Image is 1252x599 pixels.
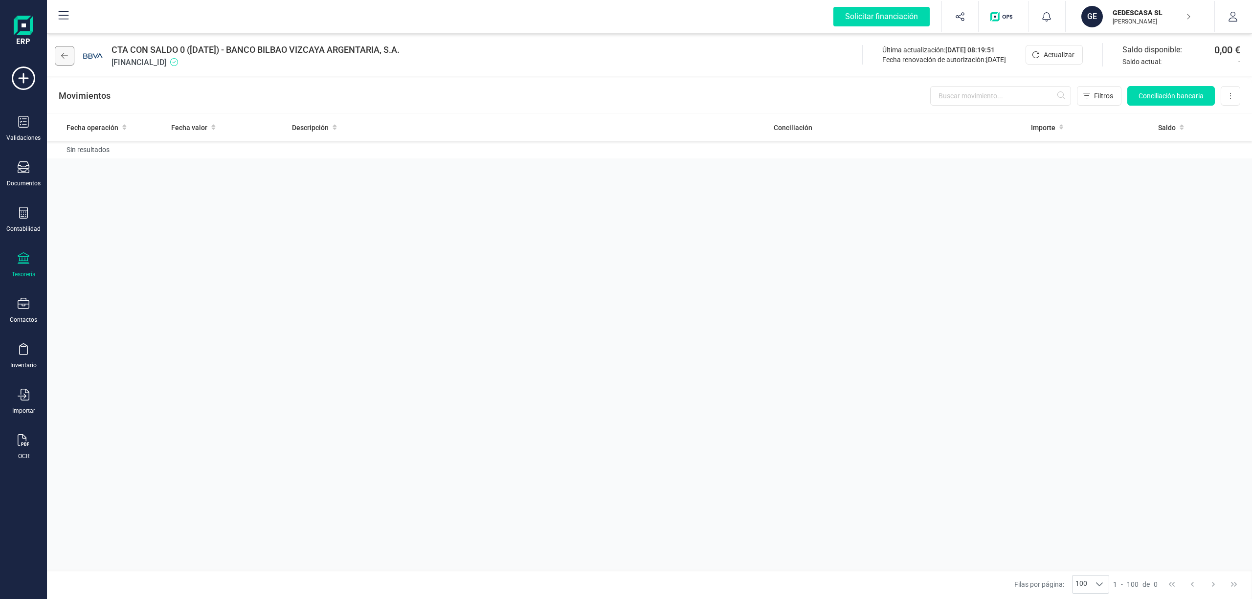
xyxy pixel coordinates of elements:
span: Fecha operación [67,123,118,133]
button: GEGEDESCASA SL[PERSON_NAME] [1077,1,1203,32]
p: [PERSON_NAME] [1113,18,1191,25]
span: Saldo actual: [1122,57,1234,67]
td: Sin resultados [47,141,1252,158]
span: 0,00 € [1214,43,1240,57]
span: de [1142,579,1150,589]
div: Contactos [10,316,37,324]
div: Inventario [10,361,37,369]
span: [FINANCIAL_ID] [112,57,400,68]
span: 100 [1073,576,1090,593]
input: Buscar movimiento... [930,86,1071,106]
button: Conciliación bancaria [1127,86,1215,106]
span: [DATE] 08:19:51 [945,46,995,54]
p: GEDESCASA SL [1113,8,1191,18]
span: Filtros [1094,91,1113,101]
img: Logo de OPS [990,12,1016,22]
button: Actualizar [1026,45,1083,65]
div: Validaciones [6,134,41,142]
button: First Page [1163,575,1181,594]
span: Saldo [1158,123,1176,133]
div: Contabilidad [6,225,41,233]
div: Documentos [7,179,41,187]
button: Logo de OPS [984,1,1022,32]
span: Fecha valor [171,123,207,133]
button: Solicitar financiación [822,1,941,32]
div: - [1113,579,1158,589]
div: Última actualización: [882,45,1006,55]
span: Importe [1031,123,1055,133]
span: Conciliación bancaria [1139,91,1204,101]
span: - [1238,57,1240,67]
div: Solicitar financiación [833,7,930,26]
div: Filas por página: [1014,575,1109,594]
span: Actualizar [1044,50,1074,60]
span: CTA CON SALDO 0 ([DATE]) - BANCO BILBAO VIZCAYA ARGENTARIA, S.A. [112,43,400,57]
span: Descripción [292,123,329,133]
button: Last Page [1225,575,1243,594]
button: Filtros [1077,86,1121,106]
button: Next Page [1204,575,1223,594]
div: OCR [18,452,29,460]
div: Importar [12,407,35,415]
button: Previous Page [1183,575,1202,594]
div: Fecha renovación de autorización: [882,55,1006,65]
span: [DATE] [986,56,1006,64]
p: Movimientos [59,89,111,103]
span: 0 [1154,579,1158,589]
span: 1 [1113,579,1117,589]
span: Conciliación [774,123,812,133]
span: 100 [1127,579,1139,589]
div: Tesorería [12,270,36,278]
div: GE [1081,6,1103,27]
span: Saldo disponible: [1122,44,1210,56]
img: Logo Finanedi [14,16,33,47]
